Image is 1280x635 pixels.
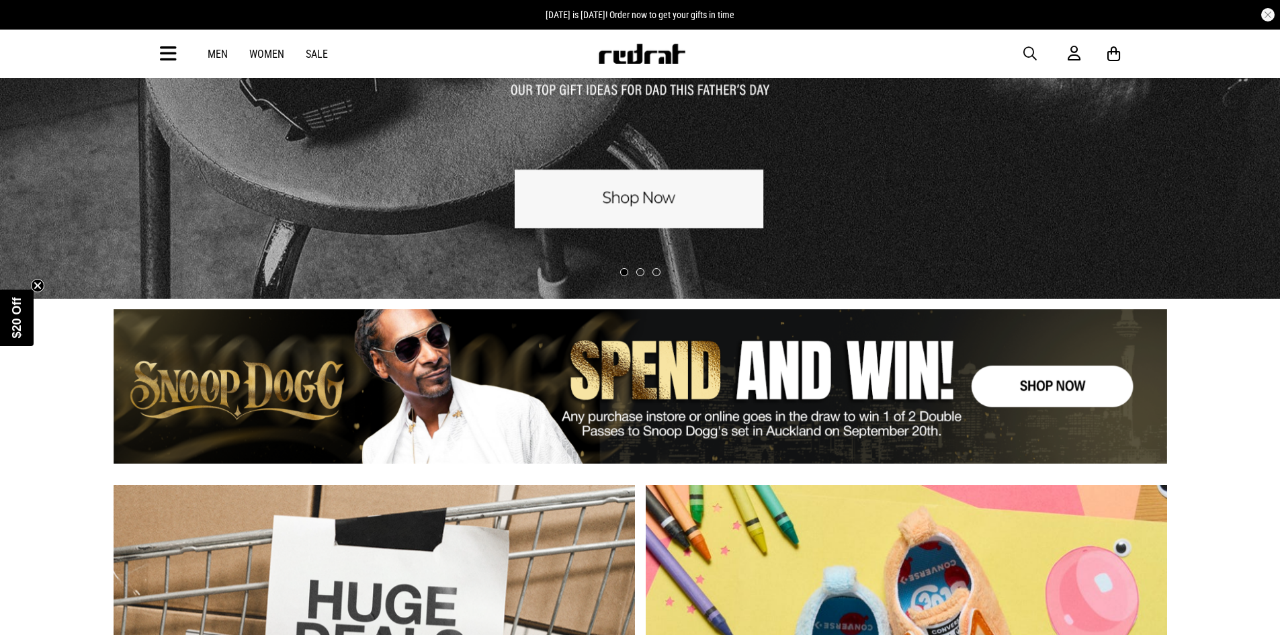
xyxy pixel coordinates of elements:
[249,48,284,60] a: Women
[597,44,686,64] img: Redrat logo
[208,48,228,60] a: Men
[10,297,24,338] span: $20 Off
[546,9,734,20] span: [DATE] is [DATE]! Order now to get your gifts in time
[31,279,44,292] button: Close teaser
[114,309,1167,464] div: 1 / 1
[306,48,328,60] a: Sale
